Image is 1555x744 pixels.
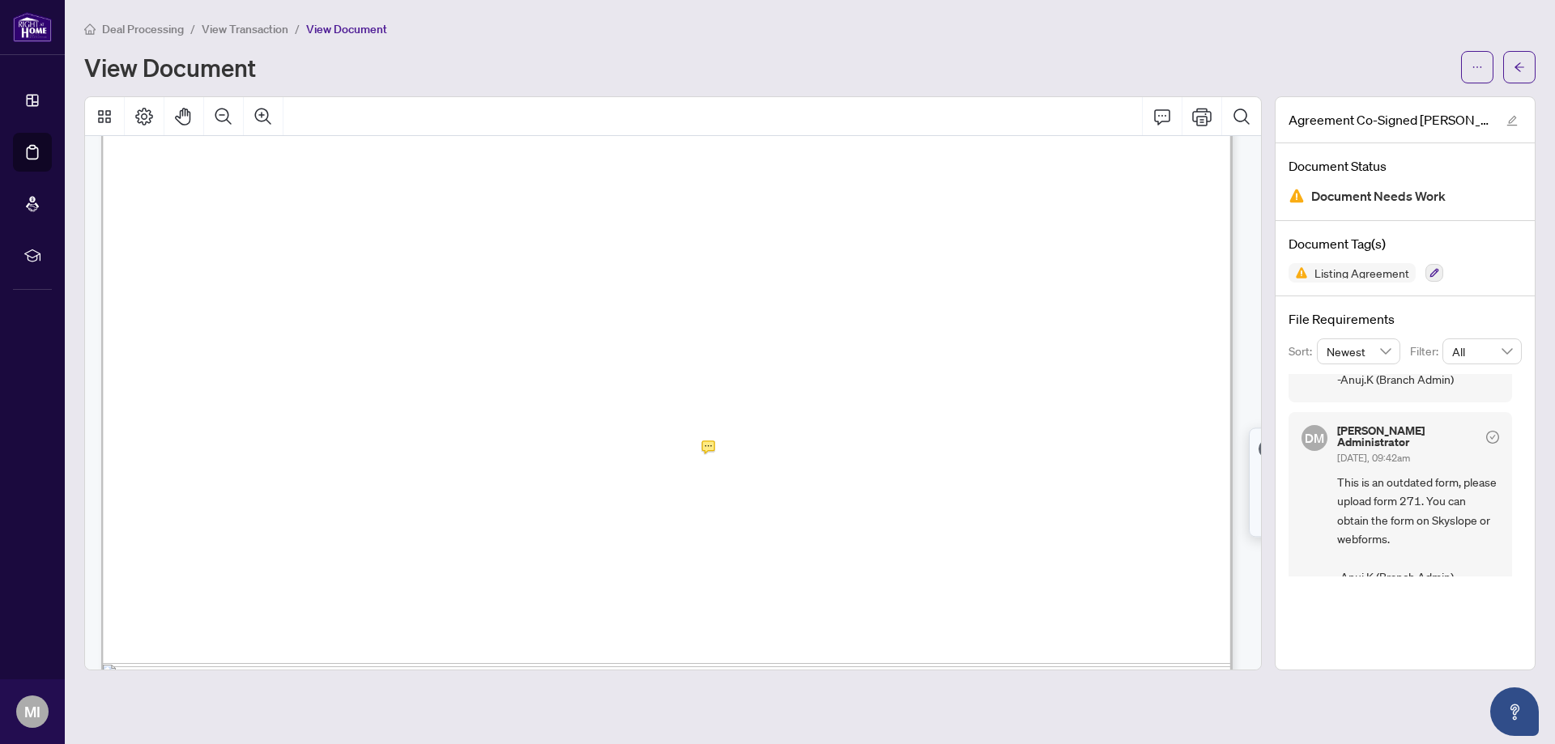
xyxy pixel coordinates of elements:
span: Document Needs Work [1311,185,1446,207]
h4: Document Tag(s) [1289,234,1522,253]
span: DM [1305,428,1324,448]
span: [DATE], 09:42am [1337,452,1410,464]
span: arrow-left [1514,62,1525,73]
span: This is an outdated form, please upload form 271. You can obtain the form on Skyslope or webforms... [1337,473,1499,586]
img: logo [13,12,52,42]
h4: Document Status [1289,156,1522,176]
h5: [PERSON_NAME] Administrator [1337,425,1480,448]
span: check-circle [1486,431,1499,444]
li: / [295,19,300,38]
span: Agreement Co-Signed [PERSON_NAME] [PERSON_NAME] corrected.pdf [1289,110,1491,130]
span: All [1452,339,1512,363]
span: home [84,23,96,35]
span: MI [24,700,40,723]
img: Document Status [1289,188,1305,204]
p: Sort: [1289,342,1317,360]
h1: View Document [84,54,256,80]
img: Status Icon [1289,263,1308,283]
h4: File Requirements [1289,309,1522,329]
button: Open asap [1490,687,1539,736]
span: Listing Agreement [1308,267,1416,278]
span: View Document [306,22,387,36]
span: Newest [1327,339,1391,363]
span: View Transaction [202,22,288,36]
span: edit [1506,115,1518,126]
span: Deal Processing [102,22,184,36]
span: ellipsis [1472,62,1483,73]
p: Filter: [1410,342,1442,360]
li: / [190,19,195,38]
